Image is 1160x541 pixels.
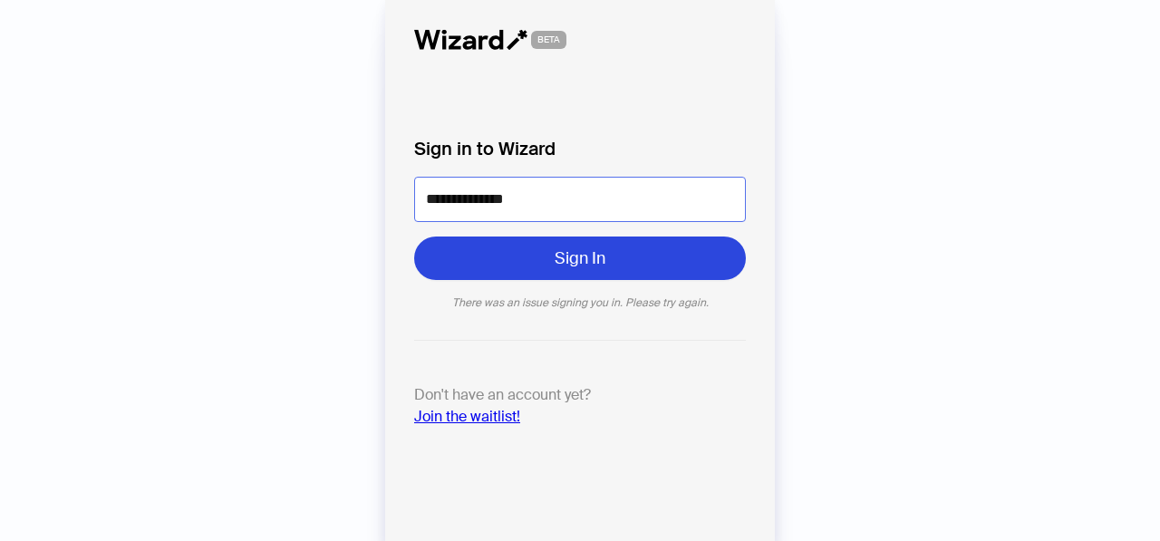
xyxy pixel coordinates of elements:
[414,237,746,280] button: Sign In
[555,247,605,269] span: Sign In
[414,384,746,428] p: Don't have an account yet?
[414,295,746,311] div: There was an issue signing you in. Please try again.
[531,31,566,49] span: BETA
[414,135,746,162] label: Sign in to Wizard
[414,407,520,426] a: Join the waitlist!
